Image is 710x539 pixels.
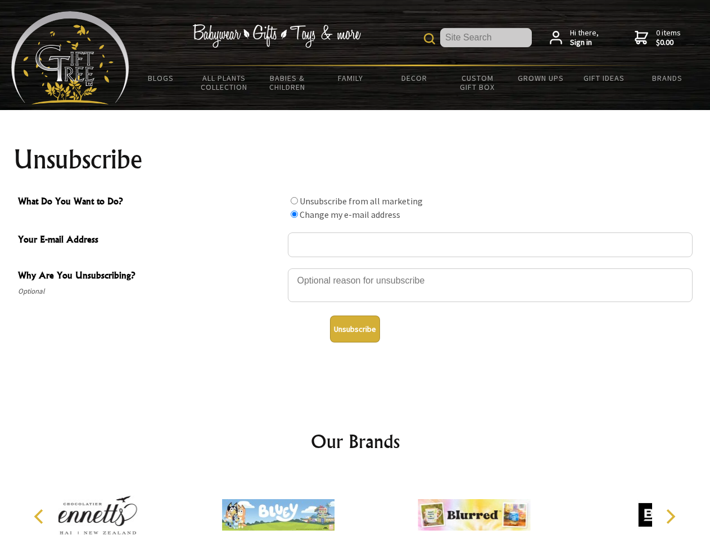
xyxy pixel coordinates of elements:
[635,28,681,48] a: 0 items$0.00
[300,195,423,207] label: Unsubscribe from all marketing
[22,428,688,455] h2: Our Brands
[382,66,446,90] a: Decor
[656,38,681,48] strong: $0.00
[446,66,509,99] a: Custom Gift Box
[291,211,298,218] input: What Do You Want to Do?
[550,28,599,48] a: Hi there,Sign in
[288,232,693,257] input: Your E-mail Address
[570,28,599,48] span: Hi there,
[18,268,282,285] span: Why Are You Unsubscribing?
[18,232,282,249] span: Your E-mail Address
[636,66,699,90] a: Brands
[288,268,693,302] textarea: Why Are You Unsubscribing?
[11,11,129,104] img: Babyware - Gifts - Toys and more...
[192,24,361,48] img: Babywear - Gifts - Toys & more
[509,66,572,90] a: Grown Ups
[570,38,599,48] strong: Sign in
[424,33,435,44] img: product search
[18,194,282,211] span: What Do You Want to Do?
[18,285,282,298] span: Optional
[656,28,681,48] span: 0 items
[13,146,697,173] h1: Unsubscribe
[193,66,256,99] a: All Plants Collection
[129,66,193,90] a: BLOGS
[300,209,400,220] label: Change my e-mail address
[658,504,682,529] button: Next
[572,66,636,90] a: Gift Ideas
[291,197,298,204] input: What Do You Want to Do?
[330,316,380,342] button: Unsubscribe
[28,504,53,529] button: Previous
[319,66,383,90] a: Family
[256,66,319,99] a: Babies & Children
[440,28,532,47] input: Site Search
